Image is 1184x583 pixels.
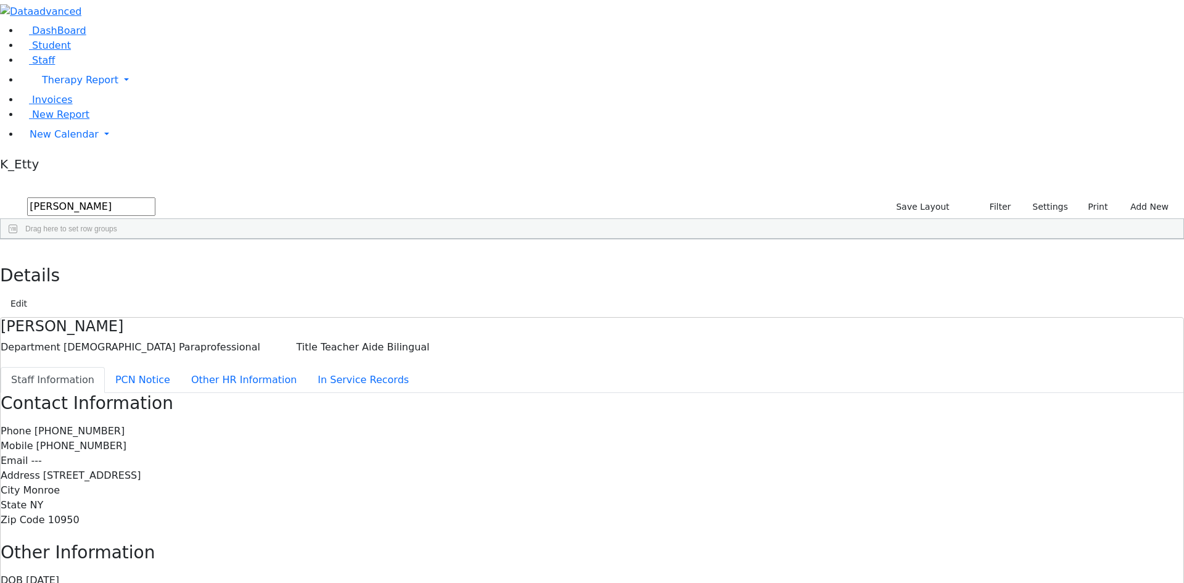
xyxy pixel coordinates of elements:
[23,484,60,496] span: Monroe
[20,122,1184,147] a: New Calendar
[35,425,125,437] span: [PHONE_NUMBER]
[181,367,307,393] button: Other HR Information
[20,94,73,105] a: Invoices
[27,197,155,216] input: Search
[31,455,41,466] span: ---
[48,514,80,526] span: 10950
[32,109,89,120] span: New Report
[1118,197,1174,217] button: Add New
[32,25,86,36] span: DashBoard
[20,39,71,51] a: Student
[1,513,45,527] label: Zip Code
[1,453,28,468] label: Email
[20,109,89,120] a: New Report
[64,341,260,353] span: [DEMOGRAPHIC_DATA] Paraprofessional
[1016,197,1073,217] button: Settings
[307,367,419,393] button: In Service Records
[1,542,1183,563] h3: Other Information
[42,74,118,86] span: Therapy Report
[1,424,31,439] label: Phone
[321,341,430,353] span: Teacher Aide Bilingual
[32,39,71,51] span: Student
[297,340,318,355] label: Title
[43,469,141,481] span: [STREET_ADDRESS]
[1,439,33,453] label: Mobile
[1074,197,1114,217] button: Print
[32,54,55,66] span: Staff
[890,197,955,217] button: Save Layout
[1,318,1183,336] h4: [PERSON_NAME]
[20,54,55,66] a: Staff
[36,440,127,452] span: [PHONE_NUMBER]
[1,468,40,483] label: Address
[1,483,20,498] label: City
[20,25,86,36] a: DashBoard
[32,94,73,105] span: Invoices
[25,225,117,233] span: Drag here to set row groups
[5,294,33,313] button: Edit
[1,393,1183,414] h3: Contact Information
[1,498,27,513] label: State
[30,499,43,511] span: NY
[105,367,181,393] button: PCN Notice
[20,68,1184,93] a: Therapy Report
[1,340,60,355] label: Department
[1,367,105,393] button: Staff Information
[974,197,1017,217] button: Filter
[30,128,99,140] span: New Calendar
